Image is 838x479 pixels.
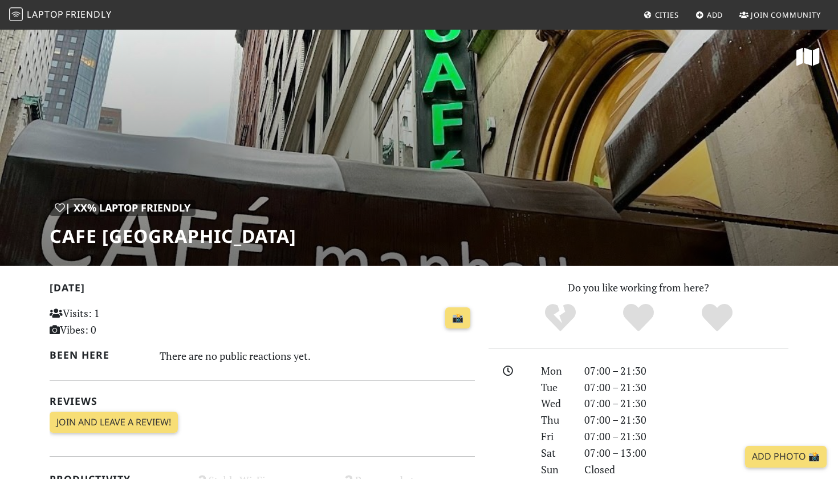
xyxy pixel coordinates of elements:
h2: Reviews [50,395,475,407]
h1: Cafe [GEOGRAPHIC_DATA] [50,225,296,247]
div: Tue [534,379,577,396]
div: 07:00 – 21:30 [577,379,795,396]
a: Join and leave a review! [50,412,178,433]
div: Definitely! [678,302,756,334]
h2: Been here [50,349,146,361]
a: Add [691,5,728,25]
a: Join Community [735,5,825,25]
a: 📸 [445,307,470,329]
span: Cities [655,10,679,20]
div: | XX% Laptop Friendly [50,200,196,216]
a: Cities [639,5,684,25]
div: 07:00 – 21:30 [577,412,795,428]
div: Sun [534,461,577,478]
span: Friendly [66,8,111,21]
div: Thu [534,412,577,428]
div: Yes [599,302,678,334]
div: 07:00 – 21:30 [577,428,795,445]
p: Visits: 1 Vibes: 0 [50,305,182,338]
p: Do you like working from here? [489,279,788,296]
a: Add Photo 📸 [745,446,827,468]
div: There are no public reactions yet. [160,347,475,365]
div: 07:00 – 21:30 [577,395,795,412]
span: Join Community [751,10,821,20]
a: LaptopFriendly LaptopFriendly [9,5,112,25]
span: Laptop [27,8,64,21]
h2: [DATE] [50,282,475,298]
div: Mon [534,363,577,379]
span: Add [707,10,723,20]
div: 07:00 – 21:30 [577,363,795,379]
img: LaptopFriendly [9,7,23,21]
div: Closed [577,461,795,478]
div: Sat [534,445,577,461]
div: Wed [534,395,577,412]
div: Fri [534,428,577,445]
div: 07:00 – 13:00 [577,445,795,461]
div: No [521,302,600,334]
